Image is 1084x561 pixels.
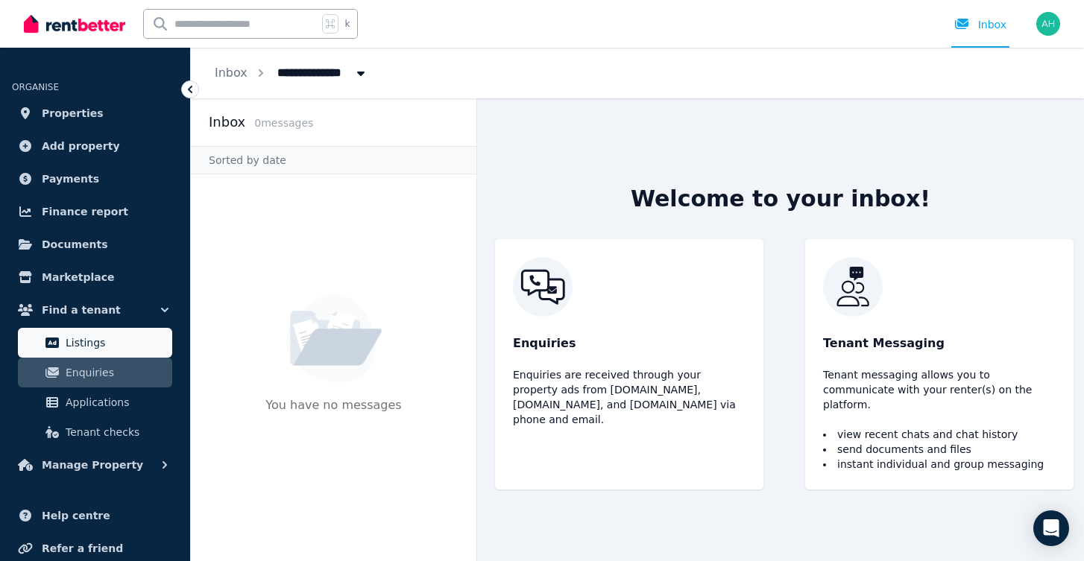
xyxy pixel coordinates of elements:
[1036,12,1060,36] img: Ashley Hill
[24,13,125,35] img: RentBetter
[42,301,121,319] span: Find a tenant
[18,328,172,358] a: Listings
[18,387,172,417] a: Applications
[12,98,178,128] a: Properties
[823,335,945,352] span: Tenant Messaging
[954,17,1006,32] div: Inbox
[12,82,59,92] span: ORGANISE
[12,131,178,161] a: Add property
[42,137,120,155] span: Add property
[265,396,401,441] p: You have no messages
[12,197,178,226] a: Finance report
[18,358,172,387] a: Enquiries
[66,334,166,352] span: Listings
[513,367,746,427] p: Enquiries are received through your property ads from [DOMAIN_NAME], [DOMAIN_NAME], and [DOMAIN_N...
[12,262,178,292] a: Marketplace
[42,539,123,557] span: Refer a friend
[823,457,1056,472] li: instant individual and group messaging
[823,367,1056,412] p: Tenant messaging allows you to communicate with your renter(s) on the platform.
[42,235,108,253] span: Documents
[191,146,476,174] div: Sorted by date
[12,164,178,194] a: Payments
[513,335,746,352] p: Enquiries
[215,66,248,80] a: Inbox
[12,501,178,530] a: Help centre
[42,203,128,221] span: Finance report
[42,456,143,474] span: Manage Property
[823,257,1056,317] img: RentBetter Inbox
[42,170,99,188] span: Payments
[12,295,178,325] button: Find a tenant
[823,442,1056,457] li: send documents and files
[42,507,110,524] span: Help centre
[209,112,245,133] h2: Inbox
[12,450,178,480] button: Manage Property
[66,393,166,411] span: Applications
[1033,510,1069,546] div: Open Intercom Messenger
[42,104,104,122] span: Properties
[631,186,930,212] h2: Welcome to your inbox!
[66,423,166,441] span: Tenant checks
[823,427,1056,442] li: view recent chats and chat history
[344,18,350,30] span: k
[286,294,382,382] img: No Message Available
[18,417,172,447] a: Tenant checks
[42,268,114,286] span: Marketplace
[12,229,178,259] a: Documents
[191,48,392,98] nav: Breadcrumb
[254,117,313,129] span: 0 message s
[513,257,746,317] img: RentBetter Inbox
[66,364,166,381] span: Enquiries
